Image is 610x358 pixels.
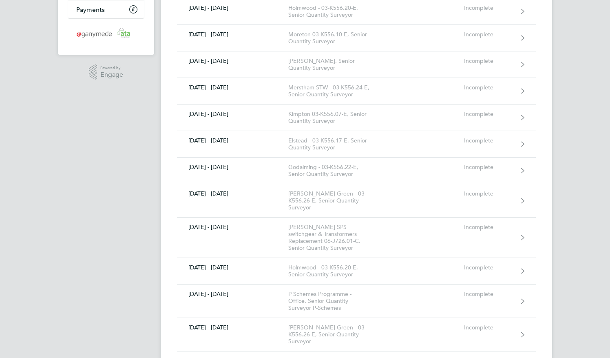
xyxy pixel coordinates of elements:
[177,218,536,258] a: [DATE] - [DATE][PERSON_NAME] SPS switchgear & Transformers Replacement 06-J726.01-C, Senior Quant...
[177,264,288,271] div: [DATE] - [DATE]
[464,291,514,298] div: Incomplete
[177,105,536,131] a: [DATE] - [DATE]Kimpton 03-K556.07-E, Senior Quantity SurveyorIncomplete
[177,164,288,171] div: [DATE] - [DATE]
[288,324,382,345] div: [PERSON_NAME] Green - 03-K556.26-E, Senior Quantity Surveyor
[177,190,288,197] div: [DATE] - [DATE]
[68,0,144,18] a: Payments
[288,31,382,45] div: Moreton 03-K556.10-E, Senior Quantity Surveyor
[288,224,382,251] div: [PERSON_NAME] SPS switchgear & Transformers Replacement 06-J726.01-C, Senior Quantity Surveyor
[288,58,382,71] div: [PERSON_NAME], Senior Quantity Surveyor
[100,64,123,71] span: Powered by
[177,4,288,11] div: [DATE] - [DATE]
[288,137,382,151] div: Elstead - 03-K556.17-E, Senior Quantity Surveyor
[177,224,288,231] div: [DATE] - [DATE]
[177,78,536,105] a: [DATE] - [DATE]Merstham STW - 03-K556.24-E, Senior Quantity SurveyorIncomplete
[288,190,382,211] div: [PERSON_NAME] Green - 03-K556.26-E, Senior Quantity Surveyor
[89,64,124,80] a: Powered byEngage
[177,291,288,298] div: [DATE] - [DATE]
[177,137,288,144] div: [DATE] - [DATE]
[288,4,382,18] div: Holmwood - 03-K556.20-E, Senior Quantity Surveyor
[288,84,382,98] div: Merstham STW - 03-K556.24-E, Senior Quantity Surveyor
[100,71,123,78] span: Engage
[464,4,514,11] div: Incomplete
[76,6,105,13] span: Payments
[288,111,382,125] div: Kimpton 03-K556.07-E, Senior Quantity Surveyor
[177,84,288,91] div: [DATE] - [DATE]
[464,264,514,271] div: Incomplete
[464,31,514,38] div: Incomplete
[464,58,514,64] div: Incomplete
[177,58,288,64] div: [DATE] - [DATE]
[177,285,536,318] a: [DATE] - [DATE]P Schemes Programme - Office, Senior Quantity Surveyor P-SchemesIncomplete
[464,137,514,144] div: Incomplete
[177,31,288,38] div: [DATE] - [DATE]
[464,111,514,118] div: Incomplete
[464,224,514,231] div: Incomplete
[177,318,536,351] a: [DATE] - [DATE][PERSON_NAME] Green - 03-K556.26-E, Senior Quantity SurveyorIncomplete
[68,27,144,40] a: Go to home page
[74,27,138,40] img: ganymedesolutions-logo-retina.png
[177,111,288,118] div: [DATE] - [DATE]
[464,324,514,331] div: Incomplete
[288,291,382,311] div: P Schemes Programme - Office, Senior Quantity Surveyor P-Schemes
[177,184,536,218] a: [DATE] - [DATE][PERSON_NAME] Green - 03-K556.26-E, Senior Quantity SurveyorIncomplete
[177,25,536,51] a: [DATE] - [DATE]Moreton 03-K556.10-E, Senior Quantity SurveyorIncomplete
[288,264,382,278] div: Holmwood - 03-K556.20-E, Senior Quantity Surveyor
[464,164,514,171] div: Incomplete
[288,164,382,178] div: Godalming - 03-K556.22-E, Senior Quantity Surveyor
[177,324,288,331] div: [DATE] - [DATE]
[177,51,536,78] a: [DATE] - [DATE][PERSON_NAME], Senior Quantity SurveyorIncomplete
[177,258,536,285] a: [DATE] - [DATE]Holmwood - 03-K556.20-E, Senior Quantity SurveyorIncomplete
[177,158,536,184] a: [DATE] - [DATE]Godalming - 03-K556.22-E, Senior Quantity SurveyorIncomplete
[177,131,536,158] a: [DATE] - [DATE]Elstead - 03-K556.17-E, Senior Quantity SurveyorIncomplete
[464,84,514,91] div: Incomplete
[464,190,514,197] div: Incomplete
